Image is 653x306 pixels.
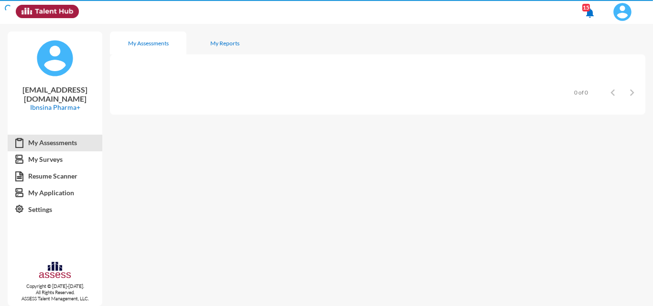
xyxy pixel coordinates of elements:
[8,134,102,151] a: My Assessments
[15,85,95,103] p: [EMAIL_ADDRESS][DOMAIN_NAME]
[8,184,102,201] a: My Application
[603,83,622,102] button: Previous page
[38,261,71,281] img: assesscompany-logo.png
[8,201,102,218] a: Settings
[36,39,74,77] img: default%20profile%20image.svg
[8,168,102,185] a: Resume Scanner
[15,103,95,111] p: Ibnsina Pharma+
[8,151,102,168] a: My Surveys
[584,7,596,19] mat-icon: notifications
[210,40,239,47] div: My Reports
[582,4,590,11] div: 15
[8,283,102,302] p: Copyright © [DATE]-[DATE]. All Rights Reserved. ASSESS Talent Management, LLC.
[622,83,642,102] button: Next page
[574,89,588,96] div: 0 of 0
[128,40,169,47] div: My Assessments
